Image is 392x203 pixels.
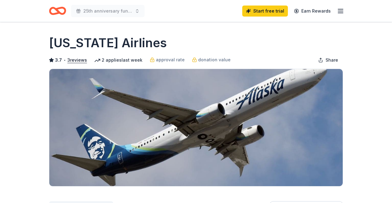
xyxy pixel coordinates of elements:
[49,69,343,186] img: Image for Alaska Airlines
[150,56,185,63] a: approval rate
[67,56,87,64] button: 3reviews
[326,56,338,64] span: Share
[242,6,288,17] a: Start free trial
[64,58,66,63] span: •
[156,56,185,63] span: approval rate
[290,6,334,17] a: Earn Rewards
[198,56,231,63] span: donation value
[49,34,167,52] h1: [US_STATE] Airlines
[192,56,231,63] a: donation value
[71,5,145,17] button: 25th anniversary fundraising dinner dance silent auction [DATE]
[55,56,62,64] span: 3.7
[94,56,142,64] div: 2 applies last week
[83,7,132,15] span: 25th anniversary fundraising dinner dance silent auction [DATE]
[313,54,343,66] button: Share
[49,4,66,18] a: Home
